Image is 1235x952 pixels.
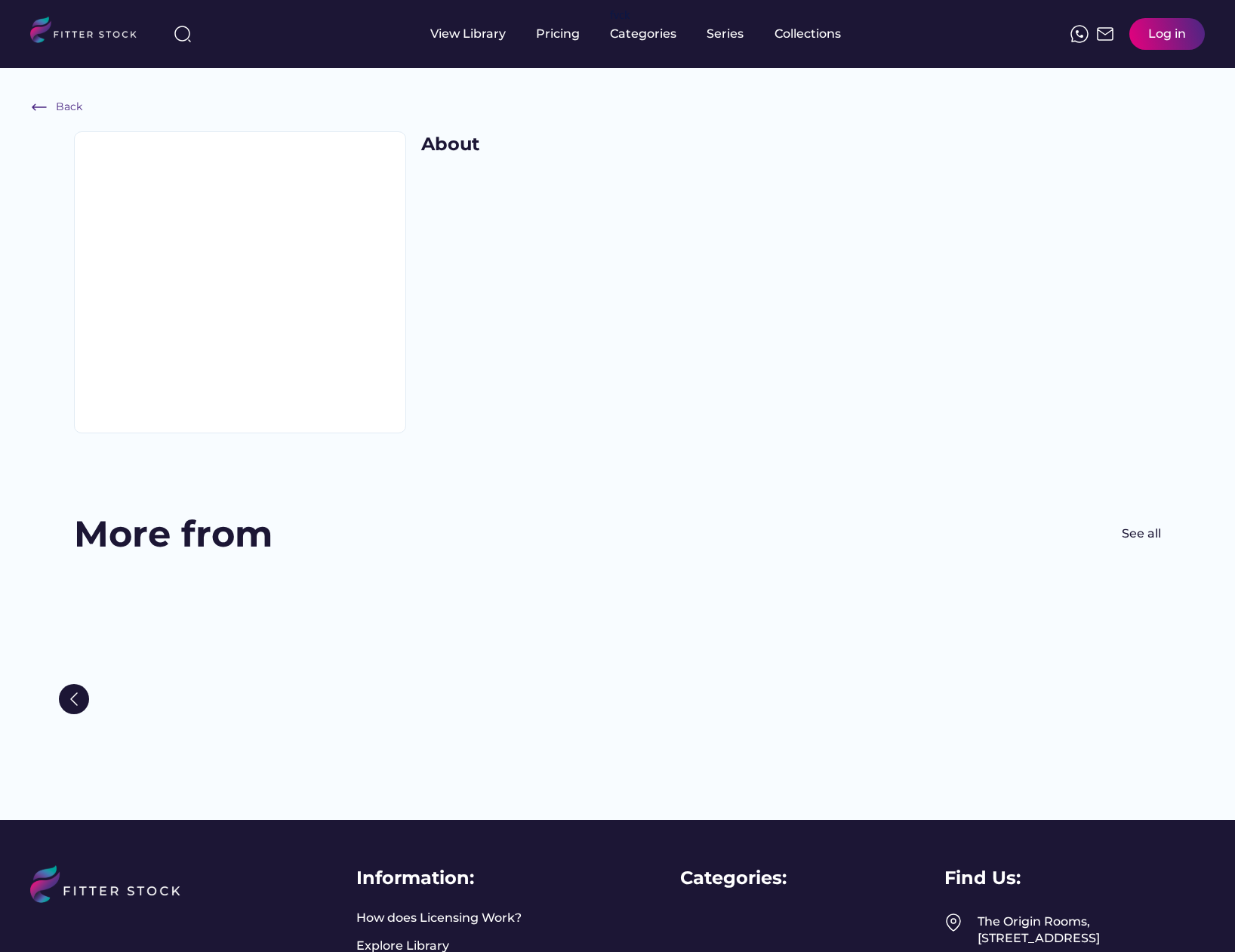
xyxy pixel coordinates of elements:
div: See all [1122,525,1161,542]
div: The Origin Rooms, [STREET_ADDRESS] [978,913,1205,947]
img: Frame%2049.svg [944,913,962,932]
div: fvck [610,8,630,23]
img: LOGO%20%281%29.svg [30,865,199,940]
div: Back [56,100,82,115]
img: Group%201000002322%20%281%29.svg [59,684,89,714]
div: Categories: [680,865,787,891]
div: Series [707,26,744,42]
div: Find Us: [944,865,1021,891]
h1: About [421,131,479,157]
div: Information: [356,865,474,891]
div: More from [74,509,273,559]
div: Pricing [536,26,580,42]
img: LOGO.svg [30,17,149,48]
div: Collections [775,26,841,42]
div: View Library [430,26,506,42]
a: How does Licensing Work? [356,910,522,926]
img: meteor-icons_whatsapp%20%281%29.svg [1070,25,1089,43]
img: Frame%2051.svg [1096,25,1114,43]
div: Log in [1148,26,1186,42]
div: Categories [610,26,676,42]
img: Frame%20%286%29.svg [30,98,48,116]
img: search-normal%203.svg [174,25,192,43]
